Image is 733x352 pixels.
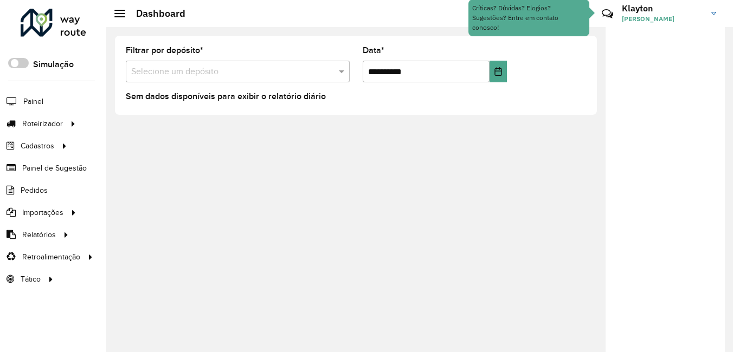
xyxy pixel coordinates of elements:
[622,3,703,14] h3: Klayton
[22,229,56,240] span: Relatórios
[490,61,507,82] button: Choose Date
[622,14,703,24] span: [PERSON_NAME]
[21,140,54,152] span: Cadastros
[22,118,63,129] span: Roteirizador
[23,96,43,107] span: Painel
[126,90,326,103] label: Sem dados disponíveis para exibir o relatório diário
[22,207,63,218] span: Importações
[22,162,87,174] span: Painel de Sugestão
[22,251,80,263] span: Retroalimentação
[21,273,41,285] span: Tático
[125,8,185,19] h2: Dashboard
[33,58,74,71] label: Simulação
[21,185,48,196] span: Pedidos
[363,44,384,57] label: Data
[126,44,203,57] label: Filtrar por depósito
[596,2,619,25] a: Contato Rápido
